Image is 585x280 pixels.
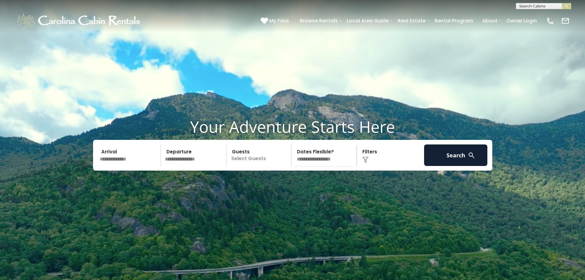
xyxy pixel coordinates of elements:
a: About [479,15,501,26]
img: phone-regular-white.png [546,17,555,25]
span: My Favs [269,17,289,25]
h1: Your Adventure Starts Here [5,117,580,136]
a: Owner Login [503,15,540,26]
a: Rental Program [431,15,476,26]
button: Search [424,144,488,166]
img: White-1-1-2.png [15,12,143,30]
img: filter--v1.png [362,157,369,163]
img: search-regular-white.png [468,152,475,159]
a: My Favs [261,17,291,25]
img: mail-regular-white.png [561,17,570,25]
a: Browse Rentals [297,15,341,26]
p: Select Guests [228,144,291,166]
a: Real Estate [395,15,429,26]
a: Local Area Guide [344,15,392,26]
